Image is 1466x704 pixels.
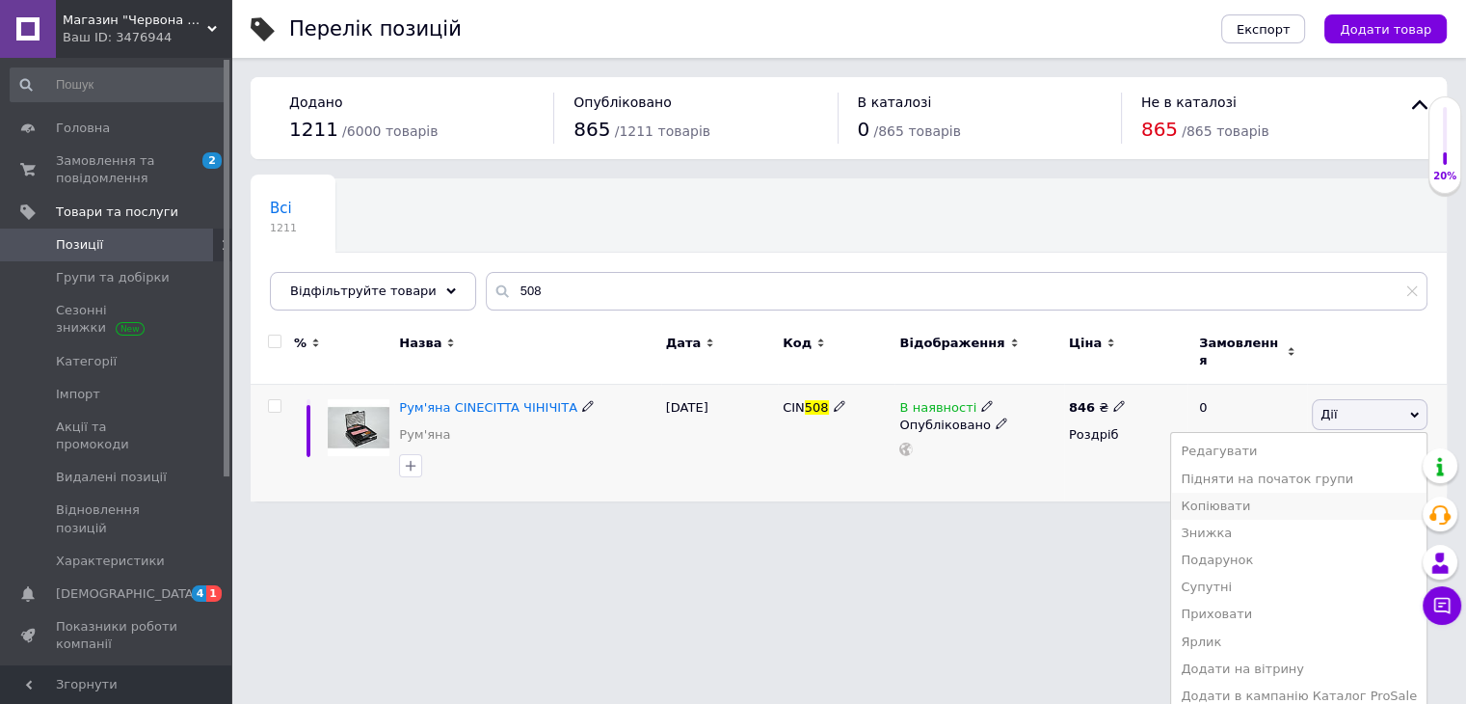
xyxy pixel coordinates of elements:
[486,272,1427,311] input: Пошук по назві позиції, артикулу і пошуковим запитам
[615,123,710,139] span: / 1211 товарів
[1199,335,1282,369] span: Замовлення
[56,618,178,653] span: Показники роботи компанії
[56,585,199,603] span: [DEMOGRAPHIC_DATA]
[270,200,292,217] span: Всі
[661,385,778,501] div: [DATE]
[1069,426,1183,444] div: Роздріб
[1182,123,1268,139] span: / 865 товарів
[805,400,829,415] span: 508
[899,417,1058,434] div: Опубліковано
[1069,400,1095,415] b: 846
[290,284,437,298] span: Відфільтруйте товари
[1069,335,1102,352] span: Ціна
[399,426,450,444] a: Рум'яна
[1171,466,1426,493] li: Підняти на початок групи
[328,399,389,456] img: Румяна CINECITTA ЧІНІЧІТА
[56,236,103,254] span: Позиції
[783,335,812,352] span: Код
[1171,629,1426,656] li: Ярлик
[573,95,672,110] span: Опубліковано
[56,120,110,137] span: Головна
[56,386,100,403] span: Імпорт
[63,12,207,29] span: Магазин "Червона Помада"
[56,419,178,453] span: Акції та промокоди
[289,95,342,110] span: Додано
[289,118,338,141] span: 1211
[858,95,932,110] span: В каталозі
[873,123,960,139] span: / 865 товарів
[399,335,441,352] span: Назва
[1141,118,1178,141] span: 865
[270,221,297,235] span: 1211
[783,400,805,415] span: CIN
[1324,14,1447,43] button: Додати товар
[1171,574,1426,601] li: Супутні
[1221,14,1306,43] button: Експорт
[1237,22,1291,37] span: Експорт
[56,269,170,286] span: Групи та добірки
[1340,22,1431,37] span: Додати товар
[1069,399,1126,417] div: ₴
[399,400,577,415] a: Рум'яна CINECITTA ЧІНІЧІТА
[1187,385,1307,501] div: 0
[1171,656,1426,683] li: Додати на вітрину
[1171,547,1426,574] li: Подарунок
[56,203,178,221] span: Товари та послуги
[206,585,222,602] span: 1
[666,335,702,352] span: Дата
[63,29,231,46] div: Ваш ID: 3476944
[289,19,462,40] div: Перелік позицій
[1171,438,1426,465] li: Редагувати
[56,469,167,486] span: Видалені позиції
[10,68,227,102] input: Пошук
[1141,95,1237,110] span: Не в каталозі
[56,152,178,187] span: Замовлення та повідомлення
[294,335,307,352] span: %
[1171,601,1426,628] li: Приховати
[573,118,610,141] span: 865
[342,123,438,139] span: / 6000 товарів
[1171,520,1426,547] li: Знижка
[56,501,178,536] span: Відновлення позицій
[1320,407,1337,421] span: Дії
[56,302,178,337] span: Сезонні знижки
[899,400,976,420] span: В наявності
[56,353,117,370] span: Категорії
[202,152,222,169] span: 2
[56,553,165,570] span: Характеристики
[1429,170,1460,183] div: 20%
[192,585,207,602] span: 4
[899,335,1004,352] span: Відображення
[1423,586,1461,625] button: Чат з покупцем
[858,118,870,141] span: 0
[1171,493,1426,520] li: Копіювати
